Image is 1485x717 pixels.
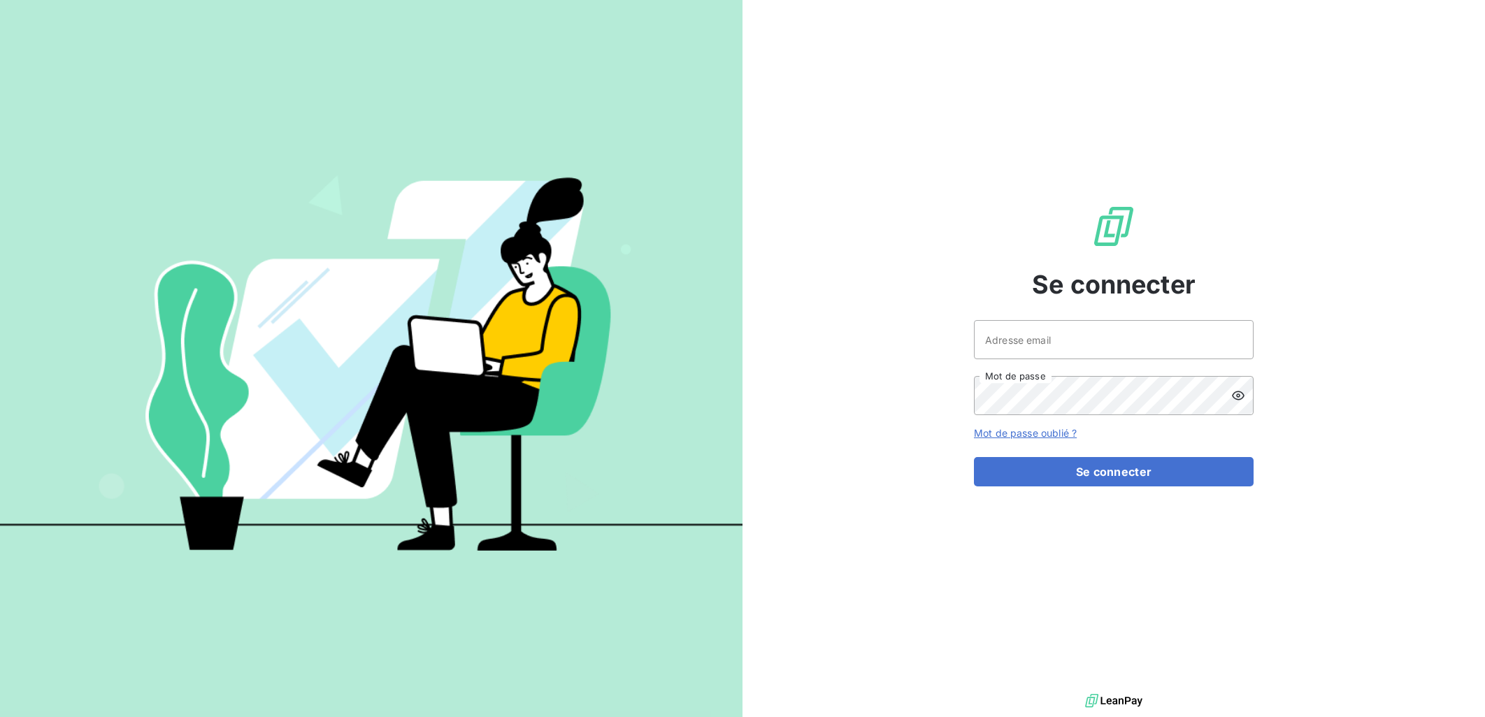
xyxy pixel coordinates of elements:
[1091,204,1136,249] img: Logo LeanPay
[1085,690,1142,711] img: logo
[974,457,1254,486] button: Se connecter
[974,320,1254,359] input: placeholder
[1032,266,1196,303] span: Se connecter
[974,427,1077,439] a: Mot de passe oublié ?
